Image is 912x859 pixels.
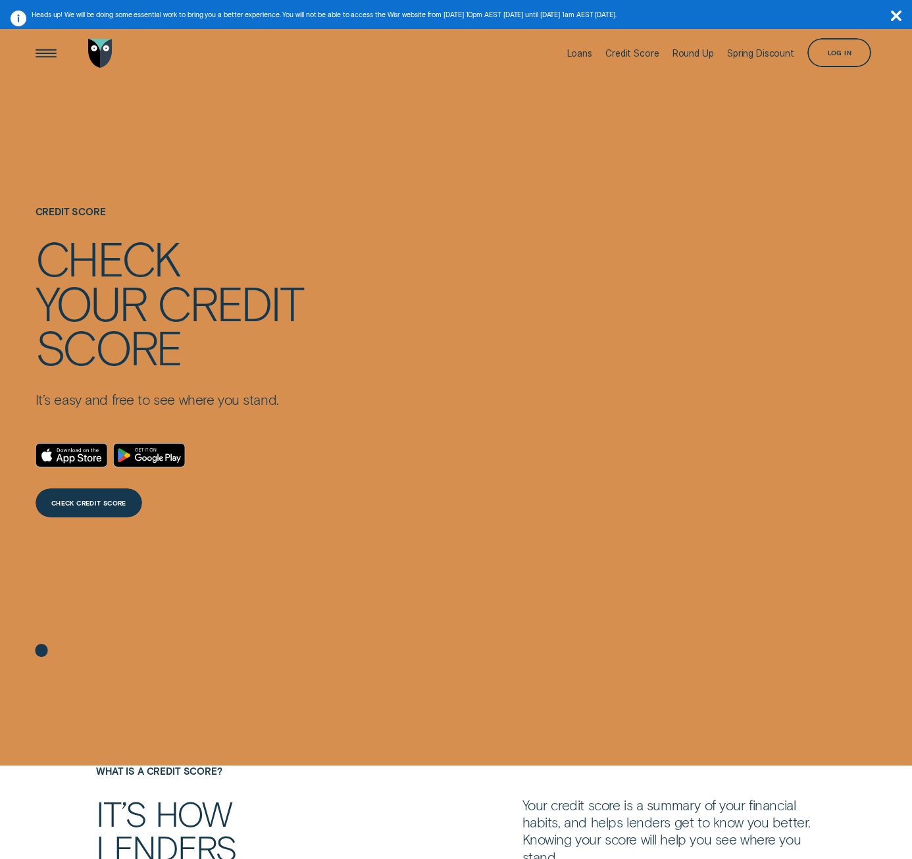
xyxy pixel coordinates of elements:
button: Open Menu [32,39,61,68]
img: Wisr [88,39,112,68]
p: It’s easy and free to see where you stand. [36,391,303,408]
h4: Check your credit score [36,236,303,370]
h4: What is a Credit Score? [91,766,334,777]
div: score [36,325,182,369]
a: Go to home page [86,21,115,85]
a: Android App on Google Play [113,443,186,467]
a: Spring Discount [727,21,794,85]
a: Download on the App Store [36,443,108,467]
div: Check [36,236,180,280]
div: Round Up [672,48,714,59]
div: Spring Discount [727,48,794,59]
a: Round Up [672,21,714,85]
div: your [36,280,147,325]
a: CHECK CREDIT SCORE [36,488,143,517]
a: Credit Score [605,21,659,85]
div: credit [157,280,303,325]
div: Credit Score [605,48,659,59]
a: Loans [567,21,592,85]
div: Loans [567,48,592,59]
h1: Credit Score [36,206,303,235]
button: Log in [807,38,871,67]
